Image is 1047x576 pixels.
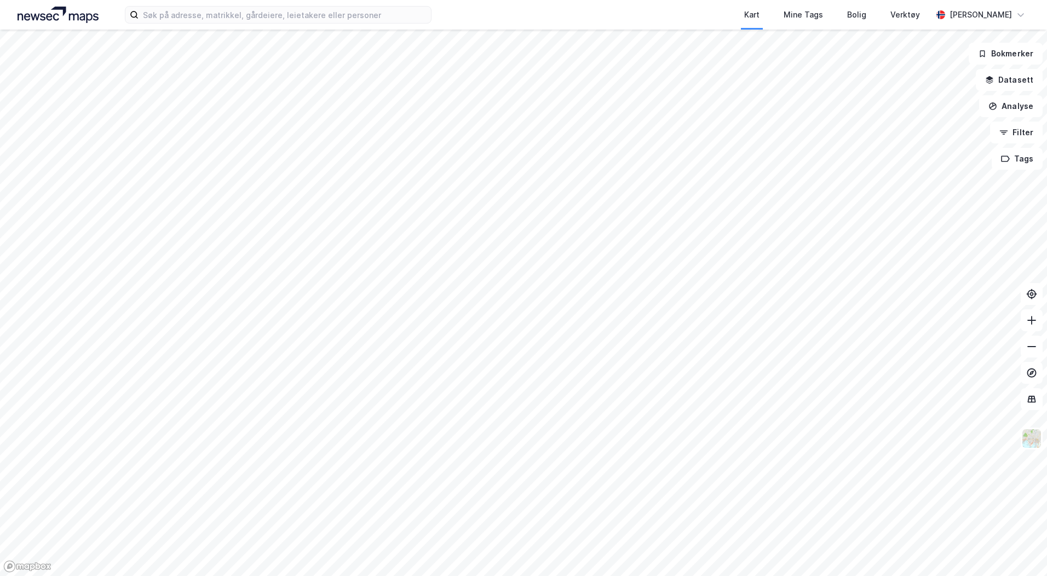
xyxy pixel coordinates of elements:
img: logo.a4113a55bc3d86da70a041830d287a7e.svg [18,7,99,23]
div: Kontrollprogram for chat [992,523,1047,576]
div: [PERSON_NAME] [950,8,1012,21]
div: Mine Tags [784,8,823,21]
div: Verktøy [890,8,920,21]
div: Kart [744,8,760,21]
iframe: Chat Widget [992,523,1047,576]
div: Bolig [847,8,866,21]
input: Søk på adresse, matrikkel, gårdeiere, leietakere eller personer [139,7,431,23]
